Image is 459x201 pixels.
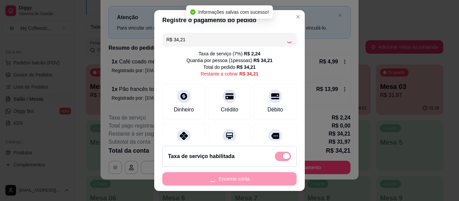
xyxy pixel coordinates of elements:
span: check-circle [190,9,196,15]
div: R$ 34,21 [253,57,273,64]
div: R$ 2,24 [244,50,260,57]
div: Crédito [221,106,238,114]
div: Débito [267,106,283,114]
div: Restante a cobrar [201,70,258,77]
button: Close [293,11,303,22]
div: Loading [286,36,293,43]
div: R$ 34,21 [239,70,258,77]
header: Registre o pagamento do pedido [154,10,305,30]
div: R$ 34,21 [237,64,256,70]
h2: Taxa de serviço habilitada [168,152,235,160]
input: Ex.: hambúrguer de cordeiro [166,33,286,46]
div: Total do pedido [203,64,256,70]
span: Informações salvas com sucesso! [198,9,269,15]
div: Quantia por pessoa ( 1 pessoas) [186,57,273,64]
div: Dinheiro [174,106,194,114]
div: Taxa de serviço ( 7 %) [199,50,260,57]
